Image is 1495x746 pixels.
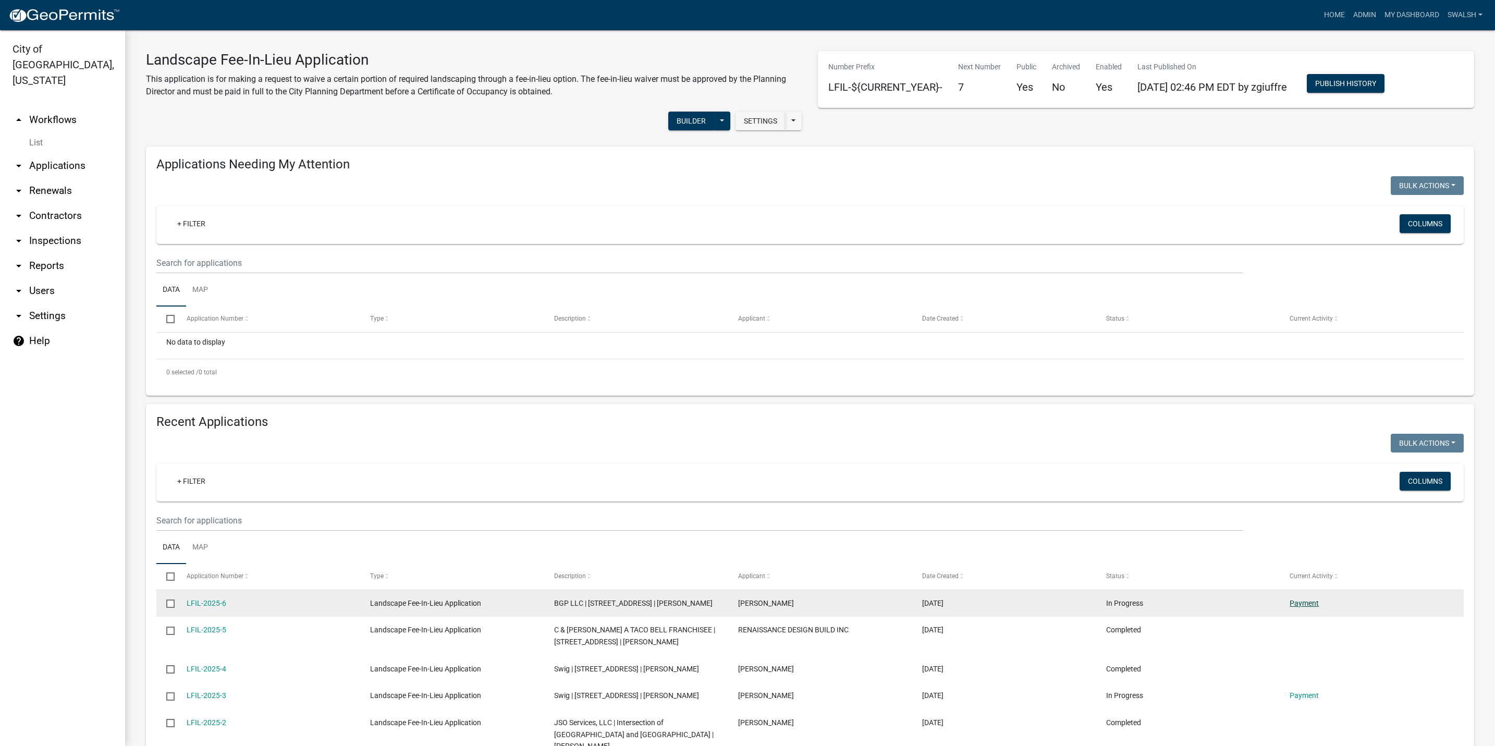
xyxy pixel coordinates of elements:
[156,531,186,565] a: Data
[186,531,214,565] a: Map
[1280,307,1464,332] datatable-header-cell: Current Activity
[922,691,943,700] span: 06/02/2025
[13,235,25,247] i: arrow_drop_down
[1349,5,1380,25] a: Admin
[13,185,25,197] i: arrow_drop_down
[1400,214,1451,233] button: Columns
[738,599,794,607] span: Gary Pulliam
[186,274,214,307] a: Map
[187,718,226,727] a: LFIL-2025-2
[922,315,959,322] span: Date Created
[146,73,802,98] p: This application is for making a request to waive a certain portion of required landscaping throu...
[1307,74,1384,93] button: Publish History
[370,718,481,727] span: Landscape Fee-In-Lieu Application
[156,307,176,332] datatable-header-cell: Select
[728,307,912,332] datatable-header-cell: Applicant
[13,160,25,172] i: arrow_drop_down
[156,414,1464,430] h4: Recent Applications
[156,333,1464,359] div: No data to display
[187,665,226,673] a: LFIL-2025-4
[360,564,544,589] datatable-header-cell: Type
[668,112,714,130] button: Builder
[156,157,1464,172] h4: Applications Needing My Attention
[370,599,481,607] span: Landscape Fee-In-Lieu Application
[912,307,1096,332] datatable-header-cell: Date Created
[728,564,912,589] datatable-header-cell: Applicant
[13,210,25,222] i: arrow_drop_down
[1096,81,1122,93] h5: Yes
[187,572,243,580] span: Application Number
[922,626,943,634] span: 06/05/2025
[370,626,481,634] span: Landscape Fee-In-Lieu Application
[146,51,802,69] h3: Landscape Fee-In-Lieu Application
[828,81,942,93] h5: LFIL-${CURRENT_YEAR}-
[370,665,481,673] span: Landscape Fee-In-Lieu Application
[1400,472,1451,491] button: Columns
[156,359,1464,385] div: 0 total
[1137,62,1287,72] p: Last Published On
[1096,564,1280,589] datatable-header-cell: Status
[922,718,943,727] span: 05/05/2025
[922,572,959,580] span: Date Created
[1106,626,1141,634] span: Completed
[912,564,1096,589] datatable-header-cell: Date Created
[922,665,943,673] span: 06/02/2025
[958,62,1001,72] p: Next Number
[738,691,794,700] span: Gary Tanner
[922,599,943,607] span: 09/10/2025
[156,274,186,307] a: Data
[738,315,765,322] span: Applicant
[1096,307,1280,332] datatable-header-cell: Status
[176,564,360,589] datatable-header-cell: Application Number
[1280,564,1464,589] datatable-header-cell: Current Activity
[13,285,25,297] i: arrow_drop_down
[169,214,214,233] a: + Filter
[370,691,481,700] span: Landscape Fee-In-Lieu Application
[544,307,728,332] datatable-header-cell: Description
[1443,5,1487,25] a: swalsh
[1106,315,1124,322] span: Status
[176,307,360,332] datatable-header-cell: Application Number
[187,626,226,634] a: LFIL-2025-5
[1290,599,1319,607] a: Payment
[370,572,384,580] span: Type
[738,665,794,673] span: Gary Tanner
[1290,315,1333,322] span: Current Activity
[1106,599,1143,607] span: In Progress
[828,62,942,72] p: Number Prefix
[1380,5,1443,25] a: My Dashboard
[1106,572,1124,580] span: Status
[187,315,243,322] span: Application Number
[736,112,786,130] button: Settings
[544,564,728,589] datatable-header-cell: Description
[738,718,794,727] span: John Odom
[1320,5,1349,25] a: Home
[958,81,1001,93] h5: 7
[554,665,699,673] span: Swig | 4014 e 10th street | Gary Tanner
[1096,62,1122,72] p: Enabled
[738,572,765,580] span: Applicant
[187,691,226,700] a: LFIL-2025-3
[554,626,715,646] span: C & M SMITH A TACO BELL FRANCHISEE | 911 GATEWAY DRIVE | Clint M. Smith Sr.
[156,564,176,589] datatable-header-cell: Select
[1391,176,1464,195] button: Bulk Actions
[554,599,713,607] span: BGP LLC | 3005 Industrial Park | Gary Pulliam
[554,572,586,580] span: Description
[13,260,25,272] i: arrow_drop_down
[169,472,214,491] a: + Filter
[1016,81,1036,93] h5: Yes
[360,307,544,332] datatable-header-cell: Type
[13,114,25,126] i: arrow_drop_up
[1106,665,1141,673] span: Completed
[738,626,849,634] span: RENAISSANCE DESIGN BUILD INC
[1290,691,1319,700] a: Payment
[1106,691,1143,700] span: In Progress
[13,310,25,322] i: arrow_drop_down
[187,599,226,607] a: LFIL-2025-6
[1106,718,1141,727] span: Completed
[554,315,586,322] span: Description
[370,315,384,322] span: Type
[1307,80,1384,89] wm-modal-confirm: Workflow Publish History
[554,691,699,700] span: Swig | 4014 E Tenth Street | Gary Tanner
[13,335,25,347] i: help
